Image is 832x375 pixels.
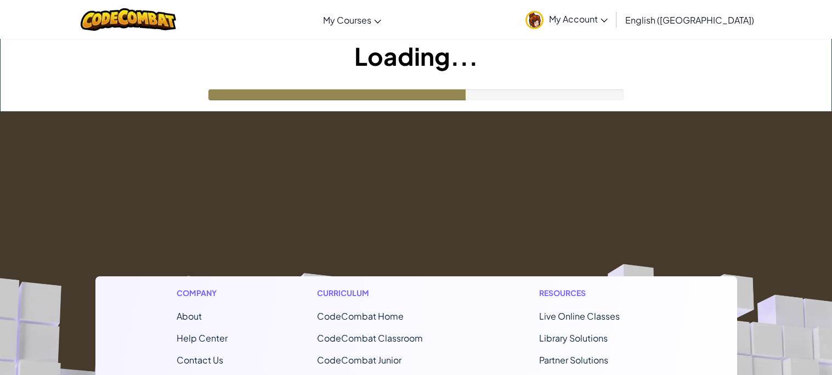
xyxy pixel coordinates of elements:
h1: Company [177,287,228,299]
a: CodeCombat Junior [317,354,401,366]
a: CodeCombat Classroom [317,332,423,344]
img: avatar [525,11,544,29]
a: Help Center [177,332,228,344]
img: CodeCombat logo [81,8,177,31]
span: My Account [549,13,608,25]
span: Contact Us [177,354,223,366]
span: English ([GEOGRAPHIC_DATA]) [625,14,754,26]
h1: Loading... [1,39,831,73]
h1: Curriculum [317,287,450,299]
span: My Courses [323,14,371,26]
a: About [177,310,202,322]
span: CodeCombat Home [317,310,404,322]
h1: Resources [539,287,656,299]
a: My Courses [318,5,387,35]
a: Library Solutions [539,332,608,344]
a: English ([GEOGRAPHIC_DATA]) [620,5,760,35]
a: My Account [520,2,613,37]
a: Live Online Classes [539,310,620,322]
a: Partner Solutions [539,354,608,366]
